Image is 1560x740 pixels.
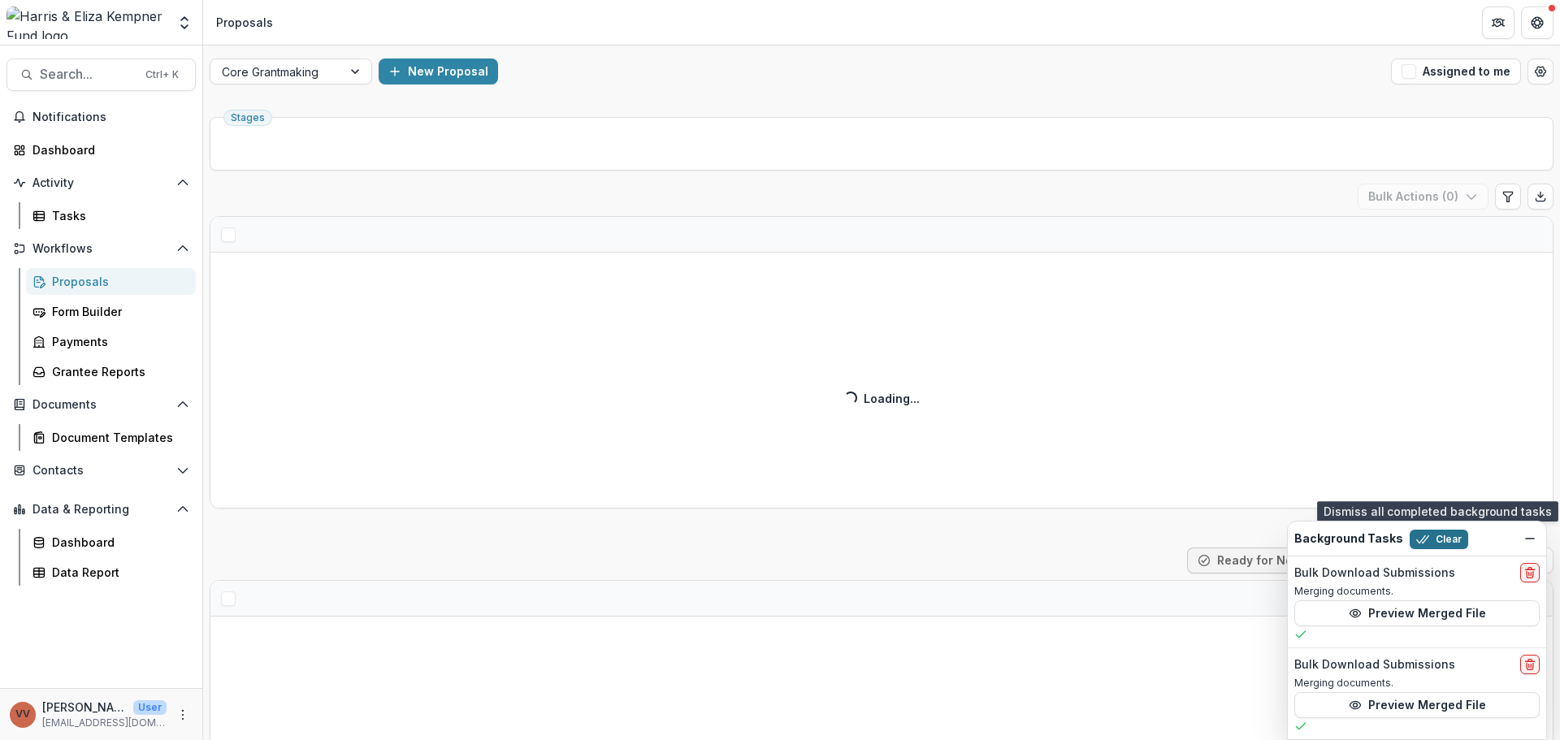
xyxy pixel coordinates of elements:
[52,207,183,224] div: Tasks
[52,363,183,380] div: Grantee Reports
[15,709,30,720] div: Vivian Victoria
[231,112,265,123] span: Stages
[26,358,196,385] a: Grantee Reports
[52,333,183,350] div: Payments
[26,529,196,556] a: Dashboard
[32,464,170,478] span: Contacts
[6,170,196,196] button: Open Activity
[142,66,182,84] div: Ctrl + K
[1520,655,1540,674] button: delete
[1521,6,1553,39] button: Get Help
[32,110,189,124] span: Notifications
[6,136,196,163] a: Dashboard
[6,58,196,91] button: Search...
[1294,676,1540,690] p: Merging documents.
[1294,658,1455,672] h2: Bulk Download Submissions
[1294,584,1540,599] p: Merging documents.
[26,559,196,586] a: Data Report
[1410,530,1468,549] button: Clear
[42,716,167,730] p: [EMAIL_ADDRESS][DOMAIN_NAME]
[6,457,196,483] button: Open Contacts
[42,699,127,716] p: [PERSON_NAME]
[379,58,498,84] button: New Proposal
[6,496,196,522] button: Open Data & Reporting
[6,104,196,130] button: Notifications
[32,242,170,256] span: Workflows
[210,11,279,34] nav: breadcrumb
[1294,692,1540,718] button: Preview Merged File
[1294,600,1540,626] button: Preview Merged File
[52,303,183,320] div: Form Builder
[52,564,183,581] div: Data Report
[26,424,196,451] a: Document Templates
[1391,58,1521,84] button: Assigned to me
[32,176,170,190] span: Activity
[26,328,196,355] a: Payments
[52,429,183,446] div: Document Templates
[32,398,170,412] span: Documents
[6,6,167,39] img: Harris & Eliza Kempner Fund logo
[1527,58,1553,84] button: Open table manager
[6,392,196,418] button: Open Documents
[26,298,196,325] a: Form Builder
[52,534,183,551] div: Dashboard
[6,236,196,262] button: Open Workflows
[216,14,273,31] div: Proposals
[1520,529,1540,548] button: Dismiss
[173,6,196,39] button: Open entity switcher
[32,503,170,517] span: Data & Reporting
[1294,532,1403,546] h2: Background Tasks
[32,141,183,158] div: Dashboard
[173,705,193,725] button: More
[1482,6,1514,39] button: Partners
[133,700,167,715] p: User
[26,202,196,229] a: Tasks
[1294,566,1455,580] h2: Bulk Download Submissions
[26,268,196,295] a: Proposals
[52,273,183,290] div: Proposals
[40,67,136,82] span: Search...
[1520,563,1540,582] button: delete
